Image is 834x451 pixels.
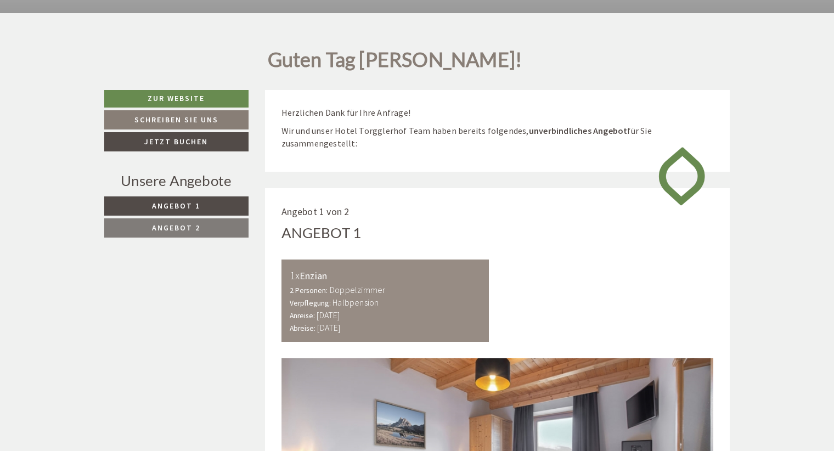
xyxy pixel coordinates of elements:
strong: unverbindliches Angebot [529,125,628,136]
a: Schreiben Sie uns [104,110,249,129]
small: Abreise: [290,324,316,333]
span: Angebot 2 [152,223,200,233]
small: Verpflegung: [290,298,331,308]
div: Samstag [191,9,241,27]
div: Angebot 1 [281,223,362,243]
span: Angebot 1 [152,201,200,211]
button: Senden [367,289,432,308]
a: Jetzt buchen [104,132,249,151]
span: Angebot 1 von 2 [281,205,350,218]
p: Wir und unser Hotel Torgglerhof Team haben bereits folgendes, für Sie zusammengestellt: [281,125,714,150]
b: 1x [290,268,300,282]
b: Doppelzimmer [330,284,385,295]
small: Anreise: [290,311,315,320]
div: Unsere Angebote [104,171,249,191]
b: [DATE] [317,309,340,320]
b: Halbpension [333,297,379,308]
div: Guten Tag, wie können wir Ihnen helfen? [9,30,179,64]
div: [GEOGRAPHIC_DATA] [17,32,174,41]
b: [DATE] [317,322,340,333]
small: 14:57 [17,54,174,61]
p: Herzlichen Dank für Ihre Anfrage! [281,106,714,119]
div: Enzian [290,268,481,284]
small: 2 Personen: [290,286,328,295]
h1: Guten Tag [PERSON_NAME]! [268,49,522,76]
img: image [650,137,713,215]
a: Zur Website [104,90,249,108]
